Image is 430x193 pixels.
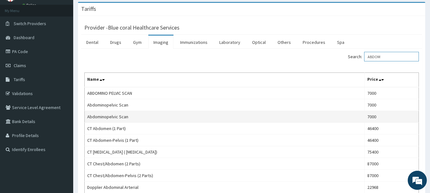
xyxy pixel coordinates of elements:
a: Gym [128,36,147,49]
a: Optical [247,36,271,49]
a: Online [22,3,38,7]
span: Dashboard [14,35,34,40]
a: Drugs [105,36,126,49]
th: Price [365,73,419,87]
td: 87000 [365,158,419,170]
a: Spa [332,36,349,49]
span: Switch Providers [14,21,46,26]
td: Abdominopelvic Scan [85,111,365,123]
a: Laboratory [214,36,245,49]
td: ABDOMINO PELVIC SCAN [85,87,365,99]
td: CT Chest/Abdomen-Pelvis (2 Parts) [85,170,365,182]
td: 46400 [365,134,419,146]
span: Claims [14,63,26,68]
td: Abdominopelvic Scan [85,99,365,111]
div: Minimize live chat window [104,3,120,18]
th: Name [85,73,365,87]
img: d_794563401_company_1708531726252_794563401 [12,32,26,48]
input: Search: [364,52,419,61]
span: Tariffs [14,77,25,82]
h3: Tariffs [81,6,96,12]
a: Procedures [298,36,330,49]
h3: Provider - Blue coral Healthcare Services [84,25,180,31]
span: We're online! [37,57,88,121]
a: Dental [81,36,103,49]
a: Others [272,36,296,49]
td: CT [MEDICAL_DATA] ( [MEDICAL_DATA]) [85,146,365,158]
td: CT Abdomen (1 Part) [85,123,365,134]
label: Search: [348,52,419,61]
td: 7000 [365,111,419,123]
div: Chat with us now [33,36,107,44]
td: CT Chest/Abdomen (2 Parts) [85,158,365,170]
td: 7000 [365,87,419,99]
td: 87000 [365,170,419,182]
td: CT Abdomen-Pelvis (1 Part) [85,134,365,146]
a: Imaging [148,36,173,49]
td: 7000 [365,99,419,111]
a: Immunizations [175,36,213,49]
textarea: Type your message and hit 'Enter' [3,127,121,149]
td: 46400 [365,123,419,134]
td: 75400 [365,146,419,158]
